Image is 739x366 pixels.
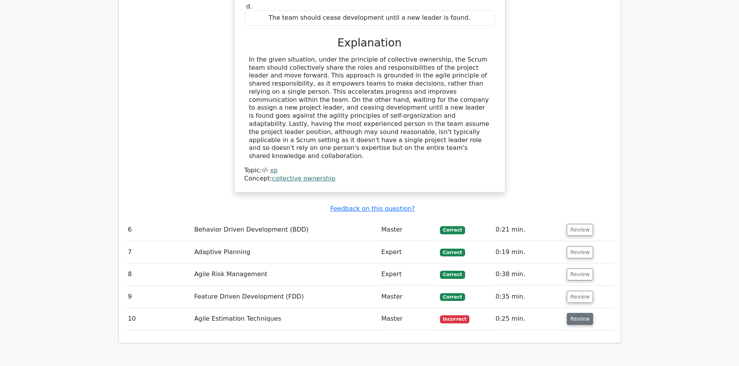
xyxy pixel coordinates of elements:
[567,313,593,325] button: Review
[191,286,378,308] td: Feature Driven Development (FDD)
[567,291,593,303] button: Review
[440,226,465,234] span: Correct
[244,175,495,183] div: Concept:
[125,308,191,330] td: 10
[493,241,564,263] td: 0:19 min.
[246,3,252,10] span: d.
[378,219,437,241] td: Master
[493,308,564,330] td: 0:25 min.
[330,205,415,212] a: Feedback on this question?
[440,315,470,323] span: Incorrect
[567,224,593,236] button: Review
[378,286,437,308] td: Master
[378,308,437,330] td: Master
[191,263,378,285] td: Agile Risk Management
[249,56,490,160] div: In the given situation, under the principle of collective ownership, the Scrum team should collec...
[493,219,564,241] td: 0:21 min.
[272,175,336,182] a: collective ownership
[567,268,593,280] button: Review
[270,167,278,174] a: xp
[440,271,465,278] span: Correct
[493,286,564,308] td: 0:35 min.
[191,219,378,241] td: Behavior Driven Development (BDD)
[440,293,465,301] span: Correct
[125,286,191,308] td: 9
[191,241,378,263] td: Adaptive Planning
[244,10,495,26] div: The team should cease development until a new leader is found.
[378,263,437,285] td: Expert
[191,308,378,330] td: Agile Estimation Techniques
[249,36,490,50] h3: Explanation
[244,167,495,175] div: Topic:
[125,263,191,285] td: 8
[567,246,593,258] button: Review
[125,241,191,263] td: 7
[440,249,465,256] span: Correct
[378,241,437,263] td: Expert
[125,219,191,241] td: 6
[493,263,564,285] td: 0:38 min.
